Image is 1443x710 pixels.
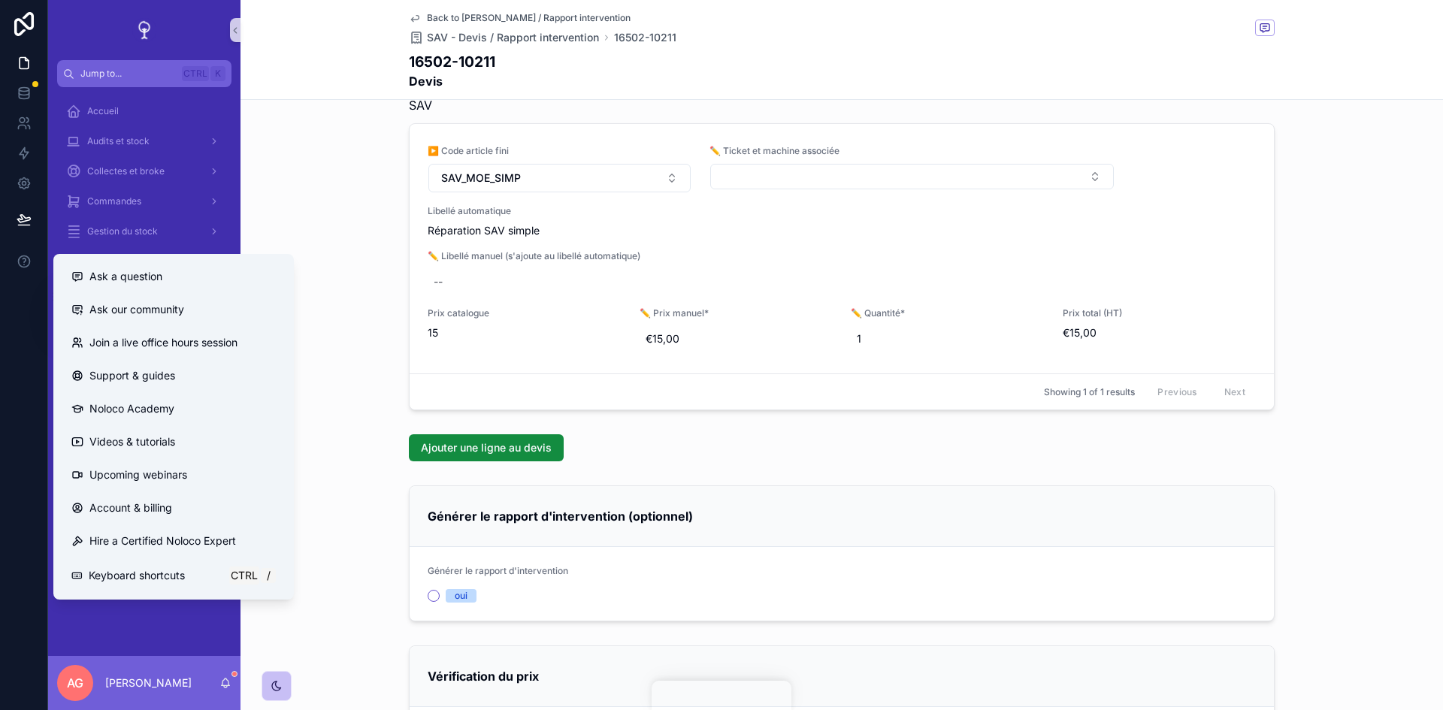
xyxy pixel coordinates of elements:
[89,401,174,416] span: Noloco Academy
[441,171,521,186] span: SAV_MOE_SIMP
[614,30,676,45] a: 16502-10211
[57,218,231,245] a: Gestion du stock
[87,195,141,207] span: Commandes
[57,98,231,125] a: Accueil
[428,325,622,340] span: 15
[646,331,827,346] span: €15,00
[229,566,259,585] span: Ctrl
[57,248,231,275] a: Contrôle qualité
[67,674,83,692] span: AG
[182,66,209,81] span: Ctrl
[1044,386,1135,398] span: Showing 1 of 1 results
[59,293,288,326] a: Ask our community
[80,68,176,80] span: Jump to...
[640,307,833,319] span: ✏️ Prix manuel*
[87,165,165,177] span: Collectes et broke
[434,274,443,289] div: --
[409,51,495,72] h1: 16502-10211
[710,164,1114,189] button: Select Button
[428,205,1256,217] span: Libellé automatique
[57,128,231,155] a: Audits et stock
[89,269,162,284] span: Ask a question
[48,87,240,445] div: scrollable content
[428,565,568,576] span: Générer le rapport d'intervention
[89,302,184,317] span: Ask our community
[57,60,231,87] button: Jump to...CtrlK
[428,307,622,319] span: Prix catalogue
[851,307,1045,319] span: ✏️ Quantité*
[89,368,175,383] span: Support & guides
[427,30,599,45] span: SAV - Devis / Rapport intervention
[212,68,224,80] span: K
[857,331,1039,346] span: 1
[1063,325,1257,340] span: €15,00
[89,568,185,583] span: Keyboard shortcuts
[59,359,288,392] a: Support & guides
[89,533,236,548] span: Hire a Certified Noloco Expert
[59,557,288,594] button: Keyboard shortcutsCtrl/
[409,434,564,461] button: Ajouter une ligne au devis
[59,491,288,524] a: Account & billing
[421,440,552,455] span: Ajouter une ligne au devis
[428,504,693,528] h2: Générer le rapport d'intervention (optionnel)
[428,145,691,157] span: ▶️ Code article fini
[428,164,691,192] button: Select Button
[89,335,237,350] span: Join a live office hours session
[455,589,467,603] div: oui
[59,425,288,458] a: Videos & tutorials
[409,72,495,90] strong: Devis
[89,467,187,482] span: Upcoming webinars
[87,105,119,117] span: Accueil
[427,12,631,24] span: Back to [PERSON_NAME] / Rapport intervention
[1063,307,1257,319] span: Prix total (HT)
[89,434,175,449] span: Videos & tutorials
[428,250,1256,262] span: ✏️ Libellé manuel (s'ajoute au libellé automatique)
[57,188,231,215] a: Commandes
[59,458,288,491] a: Upcoming webinars
[428,223,1256,238] span: Réparation SAV simple
[87,225,158,237] span: Gestion du stock
[57,158,231,185] a: Collectes et broke
[59,260,288,293] button: Ask a question
[428,664,539,688] h2: Vérification du prix
[262,570,274,582] span: /
[59,326,288,359] a: Join a live office hours session
[59,524,288,557] button: Hire a Certified Noloco Expert
[87,135,150,147] span: Audits et stock
[59,392,288,425] a: Noloco Academy
[105,675,192,690] p: [PERSON_NAME]
[132,18,156,42] img: App logo
[709,145,1115,157] span: ✏️ Ticket et machine associée
[409,30,599,45] a: SAV - Devis / Rapport intervention
[409,12,631,24] a: Back to [PERSON_NAME] / Rapport intervention
[409,96,533,114] span: SAV
[89,500,172,515] span: Account & billing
